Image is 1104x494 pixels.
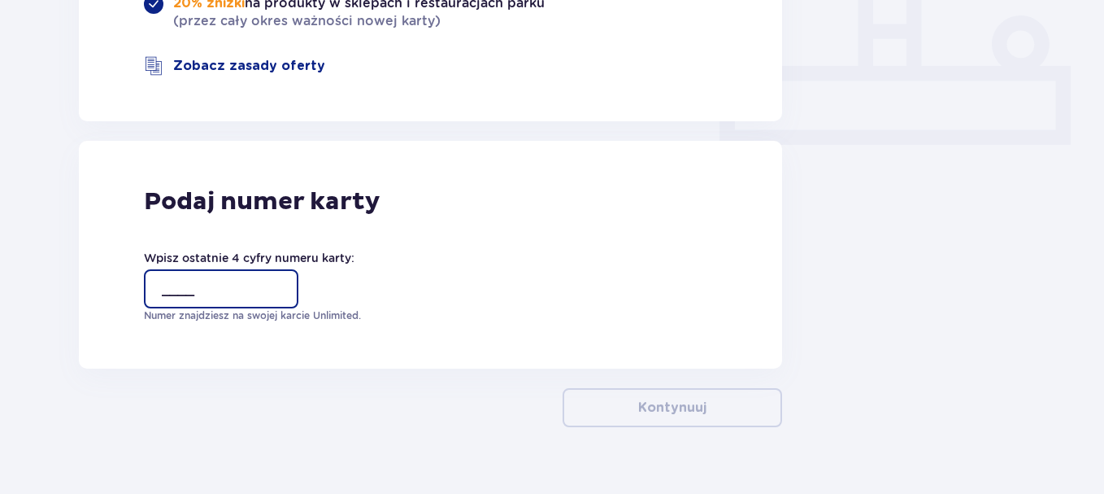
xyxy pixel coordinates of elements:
label: Wpisz ostatnie 4 cyfry numeru karty: [144,250,354,266]
a: Zobacz zasady oferty [173,57,325,75]
p: Numer znajdziesz na swojej karcie Unlimited. [144,308,717,323]
p: Kontynuuj [638,399,706,417]
button: Kontynuuj [563,388,782,427]
p: (przez cały okres ważności nowej karty) [173,12,545,30]
p: Podaj numer karty [144,186,380,217]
